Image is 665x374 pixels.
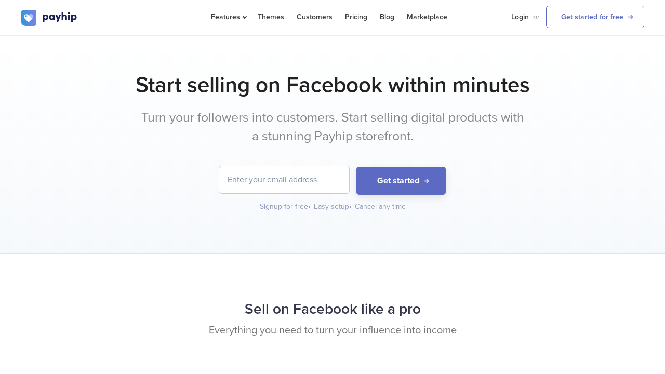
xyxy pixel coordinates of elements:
div: Easy setup [314,202,353,212]
span: • [349,202,352,211]
p: Everything you need to turn your influence into income [21,323,644,338]
div: Signup for free [260,202,312,212]
p: Turn your followers into customers. Start selling digital products with a stunning Payhip storefr... [138,109,527,145]
h1: Start selling on Facebook within minutes [21,72,644,98]
img: logo.svg [21,10,78,26]
h2: Sell on Facebook like a pro [21,296,644,323]
input: Enter your email address [219,166,349,193]
span: Features [211,12,245,21]
a: Get started for free [546,6,644,28]
button: Get started [356,167,446,195]
div: Cancel any time [355,202,406,212]
span: • [308,202,311,211]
